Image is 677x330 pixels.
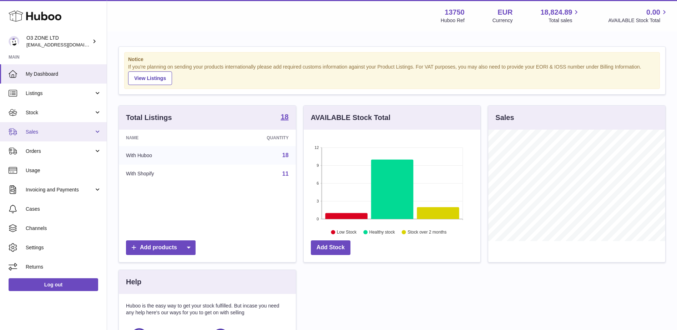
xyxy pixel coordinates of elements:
a: 18 [282,152,289,158]
a: 18,824.89 Total sales [540,7,580,24]
h3: Help [126,277,141,287]
span: [EMAIL_ADDRESS][DOMAIN_NAME] [26,42,105,47]
a: Add products [126,240,196,255]
h3: AVAILABLE Stock Total [311,113,390,122]
th: Quantity [214,130,295,146]
span: Usage [26,167,101,174]
strong: EUR [497,7,512,17]
a: Log out [9,278,98,291]
text: Healthy stock [369,230,395,235]
span: Returns [26,264,101,270]
p: Huboo is the easy way to get your stock fulfilled. But incase you need any help here's our ways f... [126,302,289,316]
span: Total sales [549,17,580,24]
text: 3 [317,199,319,203]
div: If you're planning on sending your products internationally please add required customs informati... [128,64,656,85]
div: Huboo Ref [441,17,465,24]
text: 9 [317,163,319,167]
a: 11 [282,171,289,177]
span: Settings [26,244,101,251]
div: Currency [492,17,513,24]
h3: Sales [495,113,514,122]
span: Sales [26,129,94,135]
a: 18 [281,113,288,122]
td: With Huboo [119,146,214,165]
td: With Shopify [119,165,214,183]
strong: 18 [281,113,288,120]
text: 6 [317,181,319,185]
img: hello@o3zoneltd.co.uk [9,36,19,47]
h3: Total Listings [126,113,172,122]
span: 0.00 [646,7,660,17]
strong: Notice [128,56,656,63]
span: Stock [26,109,94,116]
a: Add Stock [311,240,350,255]
th: Name [119,130,214,146]
text: Stock over 2 months [408,230,446,235]
div: O3 ZONE LTD [26,35,91,48]
text: Low Stock [337,230,357,235]
span: Invoicing and Payments [26,186,94,193]
a: View Listings [128,71,172,85]
span: Orders [26,148,94,155]
span: 18,824.89 [540,7,572,17]
span: Listings [26,90,94,97]
span: Channels [26,225,101,232]
a: 0.00 AVAILABLE Stock Total [608,7,668,24]
text: 12 [314,145,319,150]
strong: 13750 [445,7,465,17]
text: 0 [317,217,319,221]
span: My Dashboard [26,71,101,77]
span: Cases [26,206,101,212]
span: AVAILABLE Stock Total [608,17,668,24]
